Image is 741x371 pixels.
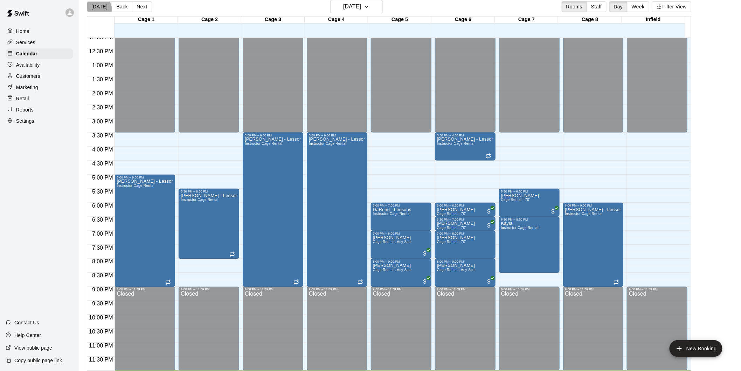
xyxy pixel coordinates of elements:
[501,288,558,291] div: 9:00 PM – 11:59 PM
[437,142,475,146] span: Instructor Cage Rental
[16,28,29,35] p: Home
[117,288,173,291] div: 9:00 PM – 11:59 PM
[229,251,235,257] span: Recurring event
[6,37,73,48] a: Services
[501,190,558,193] div: 5:30 PM – 6:30 PM
[309,142,346,146] span: Instructor Cage Rental
[14,344,52,351] p: View public page
[499,287,560,371] div: 9:00 PM – 11:59 PM: Closed
[307,287,367,371] div: 9:00 PM – 11:59 PM: Closed
[435,259,496,287] div: 8:00 PM – 9:00 PM: Maddie Miller
[181,288,237,291] div: 9:00 PM – 11:59 PM
[422,278,429,285] span: All customers have paid
[6,93,73,104] a: Retail
[437,218,493,221] div: 6:30 PM – 7:00 PM
[437,268,476,272] span: Cage Rental - Any Size
[371,287,431,371] div: 9:00 PM – 11:59 PM: Closed
[501,198,530,202] span: Cage Rental - 70'
[373,260,429,263] div: 8:00 PM – 9:00 PM
[565,288,622,291] div: 9:00 PM – 11:59 PM
[6,116,73,126] a: Settings
[117,184,154,188] span: Instructor Cage Rental
[652,1,691,12] button: Filter View
[16,117,34,124] p: Settings
[437,134,493,137] div: 3:30 PM – 4:30 PM
[115,16,178,23] div: Cage 1
[373,212,410,216] span: Instructor Cage Rental
[437,240,466,244] span: Cage Rental - 70'
[629,288,685,291] div: 9:00 PM – 11:59 PM
[87,357,115,363] span: 11:30 PM
[307,133,367,287] div: 3:30 PM – 9:00 PM: Dan Bayer - Lessons
[90,76,115,82] span: 1:30 PM
[587,1,607,12] button: Staff
[90,231,115,237] span: 7:00 PM
[14,319,39,326] p: Contact Us
[565,212,603,216] span: Instructor Cage Rental
[14,332,41,339] p: Help Center
[309,134,365,137] div: 3:30 PM – 9:00 PM
[90,62,115,68] span: 1:00 PM
[165,279,171,285] span: Recurring event
[305,16,368,23] div: Cage 4
[90,161,115,167] span: 4:30 PM
[179,287,239,371] div: 9:00 PM – 11:59 PM: Closed
[6,48,73,59] a: Calendar
[371,259,431,287] div: 8:00 PM – 9:00 PM: Ranjeet Singh
[622,16,685,23] div: Infield
[437,212,466,216] span: Cage Rental - 70'
[16,73,40,80] p: Customers
[627,1,649,12] button: Week
[373,204,429,207] div: 6:00 PM – 7:00 PM
[563,203,624,287] div: 6:00 PM – 9:00 PM: Danni Keller - Lessons
[90,147,115,153] span: 4:00 PM
[358,279,363,285] span: Recurring event
[245,288,301,291] div: 9:00 PM – 11:59 PM
[90,259,115,265] span: 8:00 PM
[486,208,493,215] span: All customers have paid
[627,287,687,371] div: 9:00 PM – 11:59 PM: Closed
[501,226,539,230] span: Instructor Cage Rental
[90,133,115,139] span: 3:30 PM
[435,231,496,259] div: 7:00 PM – 8:00 PM: Ciara
[437,288,493,291] div: 9:00 PM – 11:59 PM
[245,142,282,146] span: Instructor Cage Rental
[87,329,115,335] span: 10:30 PM
[422,250,429,257] span: All customers have paid
[501,218,558,221] div: 6:30 PM – 8:30 PM
[368,16,431,23] div: Cage 5
[431,16,495,23] div: Cage 6
[16,95,29,102] p: Retail
[373,288,429,291] div: 9:00 PM – 11:59 PM
[486,278,493,285] span: All customers have paid
[90,287,115,293] span: 9:00 PM
[614,279,619,285] span: Recurring event
[437,226,466,230] span: Cage Rental - 70'
[16,106,34,113] p: Reports
[243,287,303,371] div: 9:00 PM – 11:59 PM: Closed
[90,217,115,223] span: 6:30 PM
[609,1,628,12] button: Day
[6,104,73,115] a: Reports
[87,48,115,54] span: 12:30 PM
[6,71,73,81] a: Customers
[90,245,115,251] span: 7:30 PM
[373,240,412,244] span: Cage Rental - Any Size
[435,217,496,231] div: 6:30 PM – 7:00 PM: Adam Schifferdecker
[495,16,558,23] div: Cage 7
[435,287,496,371] div: 9:00 PM – 11:59 PM: Closed
[486,153,491,159] span: Recurring event
[87,315,115,321] span: 10:00 PM
[309,288,365,291] div: 9:00 PM – 11:59 PM
[435,133,496,161] div: 3:30 PM – 4:30 PM: Brett Graham - Lessons
[90,203,115,209] span: 6:00 PM
[243,133,303,287] div: 3:30 PM – 9:00 PM: Madalyn Bone - Lessons
[117,176,173,179] div: 5:00 PM – 9:00 PM
[6,26,73,36] a: Home
[132,1,152,12] button: Next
